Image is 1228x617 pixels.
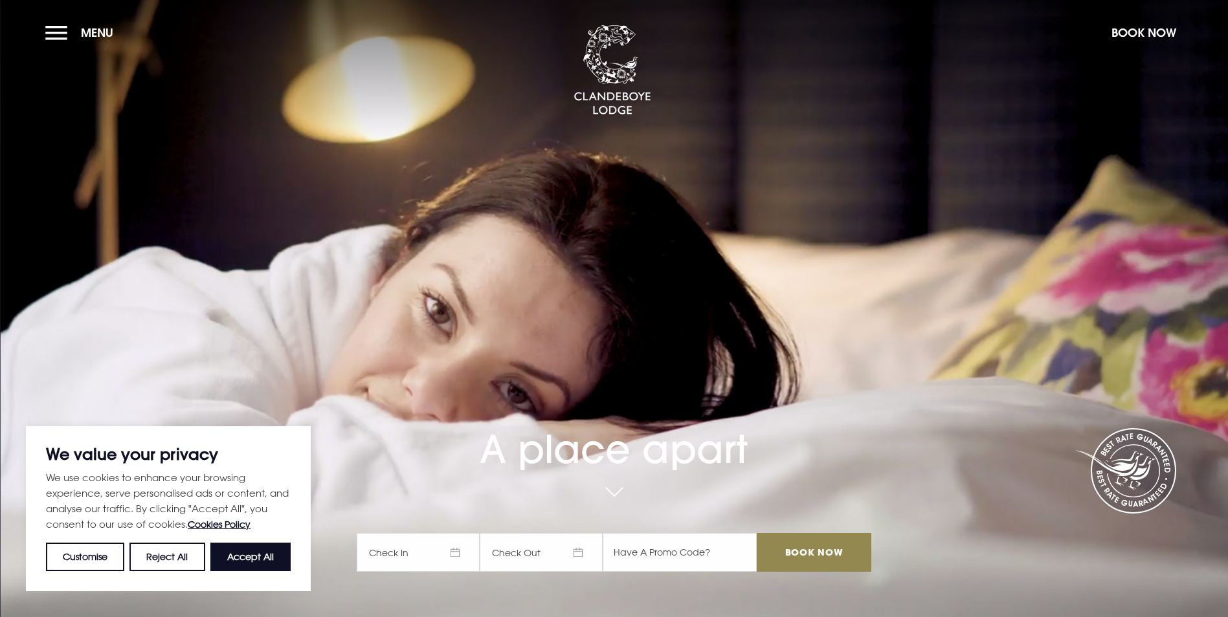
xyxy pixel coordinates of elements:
button: Accept All [210,543,291,571]
button: Customise [46,543,124,571]
button: Book Now [1105,19,1183,47]
button: Menu [45,19,120,47]
button: Reject All [129,543,205,571]
p: We use cookies to enhance your browsing experience, serve personalised ads or content, and analys... [46,470,291,532]
span: Check In [357,533,480,572]
span: Check Out [480,533,603,572]
p: We value your privacy [46,446,291,462]
div: We value your privacy [26,426,311,591]
a: Cookies Policy [188,519,251,530]
input: Have A Promo Code? [603,533,757,572]
h1: A place apart [357,389,871,472]
input: Book Now [757,533,871,572]
span: Menu [81,25,113,40]
img: Clandeboye Lodge [574,25,651,116]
